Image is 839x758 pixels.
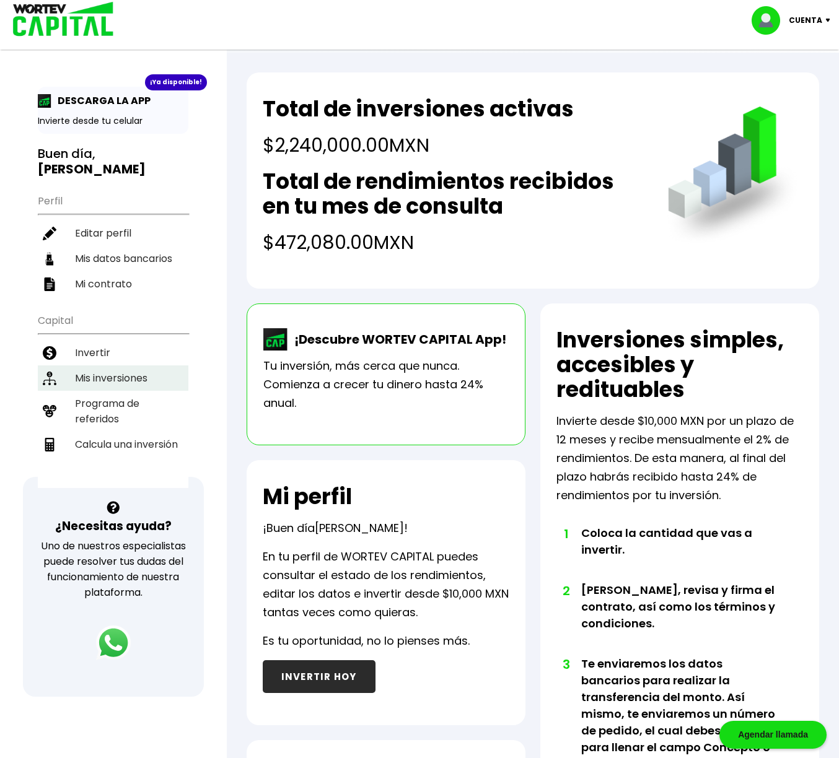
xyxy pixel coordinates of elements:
[43,227,56,240] img: editar-icon.952d3147.svg
[43,404,56,418] img: recomiendanos-icon.9b8e9327.svg
[563,582,569,600] span: 2
[43,438,56,451] img: calculadora-icon.17d418c4.svg
[43,277,56,291] img: contrato-icon.f2db500c.svg
[315,520,404,536] span: [PERSON_NAME]
[38,187,188,297] ul: Perfil
[43,346,56,360] img: invertir-icon.b3b967d7.svg
[38,365,188,391] a: Mis inversiones
[752,6,789,35] img: profile-image
[38,246,188,271] a: Mis datos bancarios
[662,107,803,247] img: grafica.516fef24.png
[39,538,188,600] p: Uno de nuestros especialistas puede resolver tus dudas del funcionamiento de nuestra plataforma.
[38,160,146,178] b: [PERSON_NAME]
[789,11,822,30] p: Cuenta
[38,340,188,365] a: Invertir
[145,74,207,90] div: ¡Ya disponible!
[38,94,51,108] img: app-icon
[51,93,151,108] p: DESCARGA LA APP
[288,330,506,349] p: ¡Descubre WORTEV CAPITAL App!
[55,517,172,535] h3: ¿Necesitas ayuda?
[263,229,643,256] h4: $472,080.00 MXN
[581,525,778,582] li: Coloca la cantidad que vas a invertir.
[38,307,188,488] ul: Capital
[263,131,574,159] h4: $2,240,000.00 MXN
[556,328,803,402] h2: Inversiones simples, accesibles y redituables
[263,632,470,650] p: Es tu oportunidad, no lo pienses más.
[556,412,803,505] p: Invierte desde $10,000 MXN por un plazo de 12 meses y recibe mensualmente el 2% de rendimientos. ...
[581,582,778,655] li: [PERSON_NAME], revisa y firma el contrato, así como los términos y condiciones.
[38,271,188,297] a: Mi contrato
[38,146,188,177] h3: Buen día,
[719,721,827,749] div: Agendar llamada
[38,432,188,457] a: Calcula una inversión
[43,252,56,266] img: datos-icon.10cf9172.svg
[822,19,839,22] img: icon-down
[263,547,509,622] p: En tu perfil de WORTEV CAPITAL puedes consultar el estado de los rendimientos, editar los datos e...
[563,655,569,674] span: 3
[263,484,352,509] h2: Mi perfil
[38,391,188,432] a: Programa de referidos
[38,220,188,246] a: Editar perfil
[263,660,376,693] button: INVERTIR HOY
[263,97,574,121] h2: Total de inversiones activas
[563,525,569,543] span: 1
[96,625,131,660] img: logos_whatsapp-icon.242b2217.svg
[38,115,188,128] p: Invierte desde tu celular
[263,328,288,351] img: wortev-capital-app-icon
[263,519,408,538] p: ¡Buen día !
[263,169,643,219] h2: Total de rendimientos recibidos en tu mes de consulta
[263,357,509,412] p: Tu inversión, más cerca que nunca. Comienza a crecer tu dinero hasta 24% anual.
[43,372,56,385] img: inversiones-icon.6695dc30.svg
